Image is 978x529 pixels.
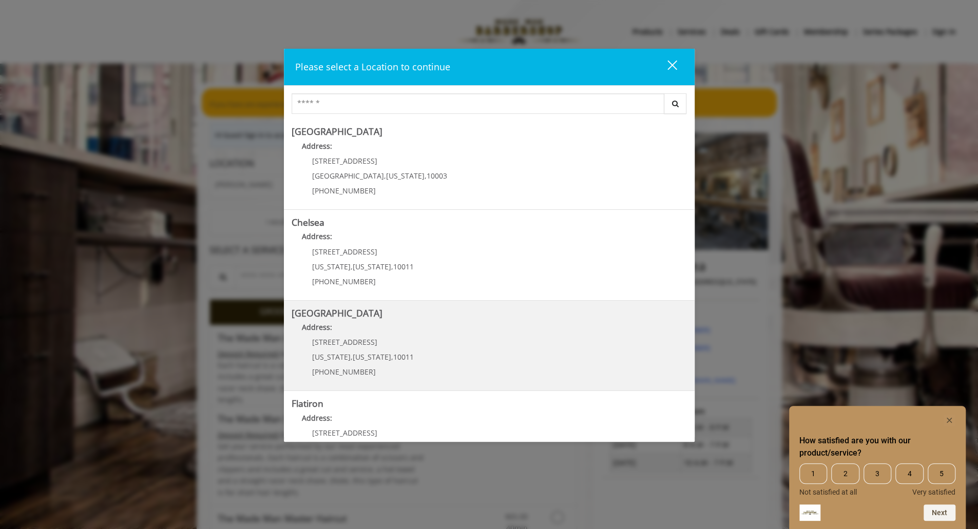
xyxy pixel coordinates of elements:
[799,488,857,496] span: Not satisfied at all
[302,322,332,332] b: Address:
[427,171,447,181] span: 10003
[799,463,827,484] span: 1
[302,413,332,423] b: Address:
[669,100,681,107] i: Search button
[312,262,351,271] span: [US_STATE]
[292,216,324,228] b: Chelsea
[292,125,382,138] b: [GEOGRAPHIC_DATA]
[943,414,955,426] button: Hide survey
[292,93,687,119] div: Center Select
[312,367,376,377] span: [PHONE_NUMBER]
[425,171,427,181] span: ,
[312,186,376,195] span: [PHONE_NUMBER]
[351,352,353,362] span: ,
[292,397,323,409] b: Flatiron
[353,352,391,362] span: [US_STATE]
[312,247,377,257] span: [STREET_ADDRESS]
[912,488,955,496] span: Very satisfied
[924,504,955,521] button: Next question
[799,435,955,459] h2: How satisfied are you with our product/service? Select an option from 1 to 5, with 1 being Not sa...
[312,352,351,362] span: [US_STATE]
[292,307,382,319] b: [GEOGRAPHIC_DATA]
[928,463,955,484] span: 5
[302,231,332,241] b: Address:
[391,352,393,362] span: ,
[312,156,377,166] span: [STREET_ADDRESS]
[799,414,955,521] div: How satisfied are you with our product/service? Select an option from 1 to 5, with 1 being Not sa...
[353,262,391,271] span: [US_STATE]
[312,171,384,181] span: [GEOGRAPHIC_DATA]
[656,60,676,75] div: close dialog
[351,262,353,271] span: ,
[391,262,393,271] span: ,
[295,61,450,73] span: Please select a Location to continue
[864,463,891,484] span: 3
[302,141,332,151] b: Address:
[312,428,377,438] span: [STREET_ADDRESS]
[393,352,414,362] span: 10011
[292,93,664,114] input: Search Center
[648,56,683,77] button: close dialog
[312,337,377,347] span: [STREET_ADDRESS]
[895,463,923,484] span: 4
[312,277,376,286] span: [PHONE_NUMBER]
[393,262,414,271] span: 10011
[831,463,859,484] span: 2
[386,171,425,181] span: [US_STATE]
[799,463,955,496] div: How satisfied are you with our product/service? Select an option from 1 to 5, with 1 being Not sa...
[384,171,386,181] span: ,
